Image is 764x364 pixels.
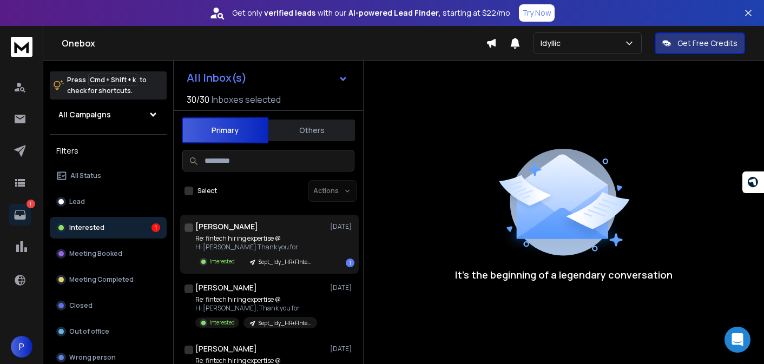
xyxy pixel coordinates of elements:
p: Interested [69,223,104,232]
p: Interested [209,319,235,327]
h1: [PERSON_NAME] [195,343,257,354]
p: Wrong person [69,353,116,362]
p: Sept_Idy_HR+FIntech+[GEOGRAPHIC_DATA] [259,319,311,327]
button: Out of office [50,321,167,342]
button: P [11,336,32,358]
p: Try Now [522,8,551,18]
h3: Filters [50,143,167,158]
a: 1 [9,204,31,226]
div: 1 [346,259,354,267]
button: Interested1 [50,217,167,239]
p: Interested [209,257,235,266]
p: Get Free Credits [677,38,737,49]
h1: All Inbox(s) [187,72,247,83]
button: All Status [50,165,167,187]
p: [DATE] [330,345,354,353]
button: Others [268,118,355,142]
span: 30 / 30 [187,93,209,106]
p: Meeting Completed [69,275,134,284]
button: Lead [50,191,167,213]
p: Sept_Idy_HR+FIntech+[GEOGRAPHIC_DATA] [259,258,311,266]
h1: [PERSON_NAME] [195,282,257,293]
p: Closed [69,301,93,310]
h1: [PERSON_NAME] [195,221,258,232]
p: [DATE] [330,222,354,231]
label: Select [197,187,217,195]
p: Press to check for shortcuts. [67,75,147,96]
button: All Campaigns [50,104,167,125]
button: All Inbox(s) [178,67,357,89]
img: logo [11,37,32,57]
p: Re: fintech hiring expertise @ [195,295,317,304]
strong: verified leads [264,8,315,18]
strong: AI-powered Lead Finder, [348,8,440,18]
span: Cmd + Shift + k [88,74,137,86]
p: It’s the beginning of a legendary conversation [455,267,673,282]
p: Hi [PERSON_NAME], Thank you for [195,304,317,313]
p: Get only with our starting at $22/mo [232,8,510,18]
button: Meeting Completed [50,269,167,290]
p: Out of office [69,327,109,336]
h1: Onebox [62,37,486,50]
p: All Status [70,171,101,180]
h3: Inboxes selected [212,93,281,106]
p: [DATE] [330,283,354,292]
button: Get Free Credits [655,32,745,54]
p: 1 [27,200,35,208]
button: Closed [50,295,167,316]
button: Try Now [519,4,555,22]
div: Open Intercom Messenger [725,327,750,353]
button: Primary [182,117,268,143]
div: 1 [152,223,160,232]
button: Meeting Booked [50,243,167,264]
p: Hi [PERSON_NAME] Thank you for [195,243,317,252]
p: Re: fintech hiring expertise @ [195,234,317,243]
p: Meeting Booked [69,249,122,258]
h1: All Campaigns [58,109,111,120]
p: Idyllic [541,38,565,49]
p: Lead [69,197,85,206]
